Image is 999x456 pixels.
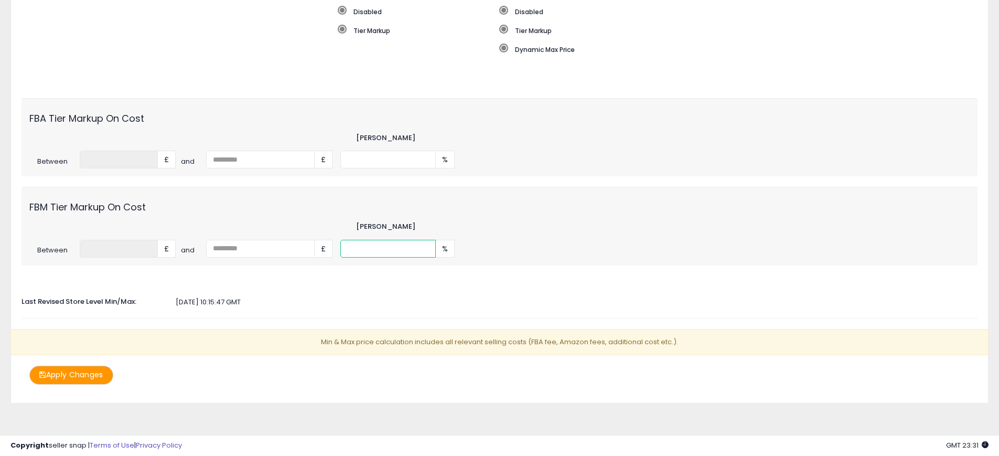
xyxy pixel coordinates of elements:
span: % [436,151,455,168]
label: Last Revised Store Level Min/Max: [14,293,176,307]
div: seller snap | | [10,441,182,451]
a: Terms of Use [90,440,134,450]
span: and [181,246,206,256]
label: [PERSON_NAME] [356,133,415,143]
span: Between [29,246,80,256]
span: £ [158,151,176,168]
label: Dynamic Max Price [499,44,823,54]
p: Min & Max price calculation includes all relevant selling costs (FBA fee, Amazon fees, additional... [10,329,989,356]
span: and [181,157,206,167]
span: % [436,240,455,258]
span: Between [29,157,80,167]
span: £ [315,240,332,258]
label: [PERSON_NAME] [356,222,415,232]
label: Tier Markup [338,25,500,35]
label: Disabled [499,6,823,16]
a: Privacy Policy [136,440,182,450]
span: £ [158,240,176,258]
label: FBM Tier Markup On Cost [22,195,181,214]
label: Disabled [338,6,500,16]
button: Apply Changes [29,366,113,384]
span: £ [315,151,332,168]
strong: Copyright [10,440,49,450]
label: FBA Tier Markup On Cost [22,106,181,125]
span: 2025-09-17 23:31 GMT [946,440,989,450]
div: [DATE] 10:15:47 GMT [14,298,985,307]
label: Tier Markup [499,25,823,35]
